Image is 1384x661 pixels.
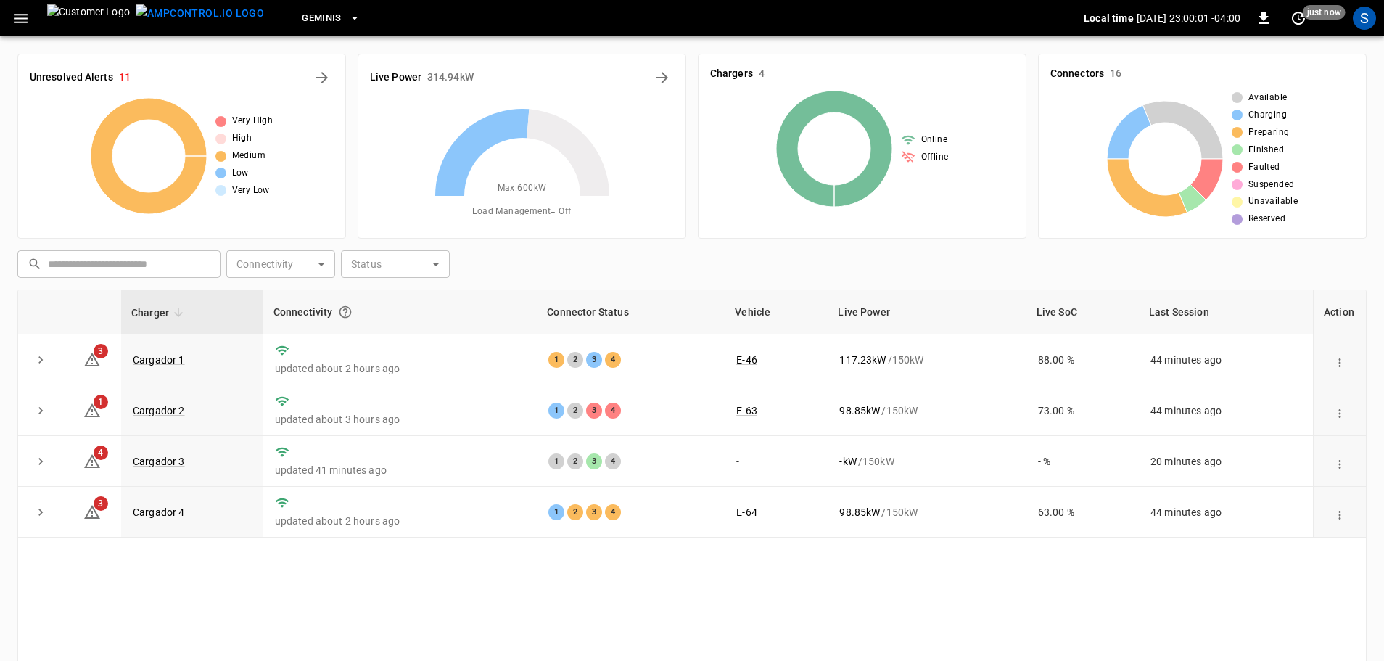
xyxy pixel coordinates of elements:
a: Cargador 3 [133,456,185,467]
a: 3 [83,506,101,517]
td: - % [1026,436,1139,487]
a: E-63 [736,405,757,416]
span: Max. 600 kW [498,181,547,196]
td: 44 minutes ago [1139,487,1313,538]
div: 3 [586,453,602,469]
th: Live SoC [1026,290,1139,334]
div: action cell options [1330,505,1350,520]
div: 2 [567,403,583,419]
div: 1 [548,504,564,520]
a: Cargador 4 [133,506,185,518]
button: expand row [30,400,52,422]
p: 98.85 kW [839,505,880,520]
h6: Live Power [370,70,421,86]
a: E-64 [736,506,757,518]
p: [DATE] 23:00:01 -04:00 [1137,11,1240,25]
button: expand row [30,349,52,371]
div: 1 [548,352,564,368]
div: 4 [605,403,621,419]
div: 2 [567,504,583,520]
td: 73.00 % [1026,385,1139,436]
span: Offline [921,150,949,165]
a: 3 [83,353,101,364]
button: expand row [30,451,52,472]
div: profile-icon [1353,7,1376,30]
div: / 150 kW [839,403,1014,418]
a: 1 [83,403,101,415]
div: 4 [605,504,621,520]
span: Very High [232,114,273,128]
h6: Unresolved Alerts [30,70,113,86]
span: Suspended [1248,178,1295,192]
h6: 16 [1110,66,1121,82]
span: 3 [94,496,108,511]
th: Connector Status [537,290,725,334]
span: Faulted [1248,160,1280,175]
p: - kW [839,454,856,469]
h6: 11 [119,70,131,86]
td: 44 minutes ago [1139,334,1313,385]
h6: Chargers [710,66,753,82]
td: - [725,436,828,487]
div: 3 [586,504,602,520]
span: Low [232,166,249,181]
div: / 150 kW [839,505,1014,520]
div: 3 [586,403,602,419]
div: 2 [567,352,583,368]
div: action cell options [1330,403,1350,418]
p: 98.85 kW [839,403,880,418]
h6: 314.94 kW [427,70,474,86]
span: Reserved [1248,212,1285,226]
p: Local time [1084,11,1134,25]
span: Charging [1248,108,1287,123]
td: 88.00 % [1026,334,1139,385]
span: Load Management = Off [472,205,571,219]
button: Connection between the charger and our software. [332,299,358,325]
h6: Connectors [1050,66,1104,82]
p: updated about 2 hours ago [275,514,526,528]
button: expand row [30,501,52,523]
th: Live Power [828,290,1026,334]
th: Vehicle [725,290,828,334]
div: 2 [567,453,583,469]
span: Unavailable [1248,194,1298,209]
p: updated 41 minutes ago [275,463,526,477]
span: High [232,131,252,146]
th: Action [1313,290,1366,334]
td: 63.00 % [1026,487,1139,538]
span: Geminis [302,10,342,27]
th: Last Session [1139,290,1313,334]
p: updated about 2 hours ago [275,361,526,376]
button: set refresh interval [1287,7,1310,30]
p: updated about 3 hours ago [275,412,526,427]
div: action cell options [1330,353,1350,367]
td: 20 minutes ago [1139,436,1313,487]
span: just now [1303,5,1346,20]
button: All Alerts [310,66,334,89]
h6: 4 [759,66,765,82]
a: E-46 [736,354,757,366]
div: Connectivity [273,299,527,325]
p: 117.23 kW [839,353,886,367]
a: Cargador 2 [133,405,185,416]
button: Geminis [296,4,366,33]
div: 4 [605,453,621,469]
span: 1 [94,395,108,409]
div: 1 [548,453,564,469]
span: Finished [1248,143,1284,157]
img: ampcontrol.io logo [136,4,264,22]
td: 44 minutes ago [1139,385,1313,436]
span: 4 [94,446,108,460]
span: 3 [94,344,108,358]
a: Cargador 1 [133,354,185,366]
span: Medium [232,149,265,163]
span: Charger [131,304,188,321]
button: Energy Overview [651,66,674,89]
span: Online [921,133,947,147]
div: / 150 kW [839,454,1014,469]
span: Available [1248,91,1288,105]
span: Very Low [232,184,270,198]
div: 4 [605,352,621,368]
a: 4 [83,455,101,467]
div: / 150 kW [839,353,1014,367]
